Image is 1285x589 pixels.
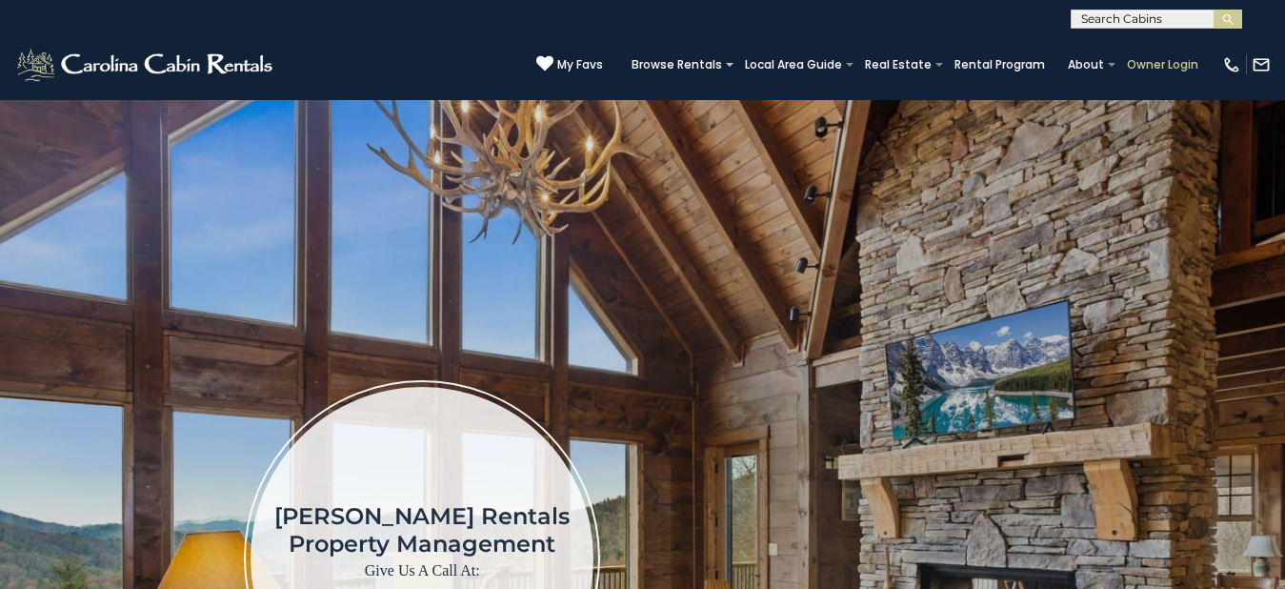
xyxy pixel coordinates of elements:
p: Give Us A Call At: [274,558,570,584]
a: Local Area Guide [735,51,852,78]
img: mail-regular-white.png [1252,55,1271,74]
a: Rental Program [945,51,1054,78]
span: My Favs [557,56,603,73]
a: About [1058,51,1114,78]
a: Owner Login [1117,51,1208,78]
img: phone-regular-white.png [1222,55,1241,74]
h1: [PERSON_NAME] Rentals Property Management [274,502,570,558]
a: Real Estate [855,51,941,78]
a: My Favs [536,55,603,74]
img: White-1-2.png [14,46,278,84]
a: Browse Rentals [622,51,732,78]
